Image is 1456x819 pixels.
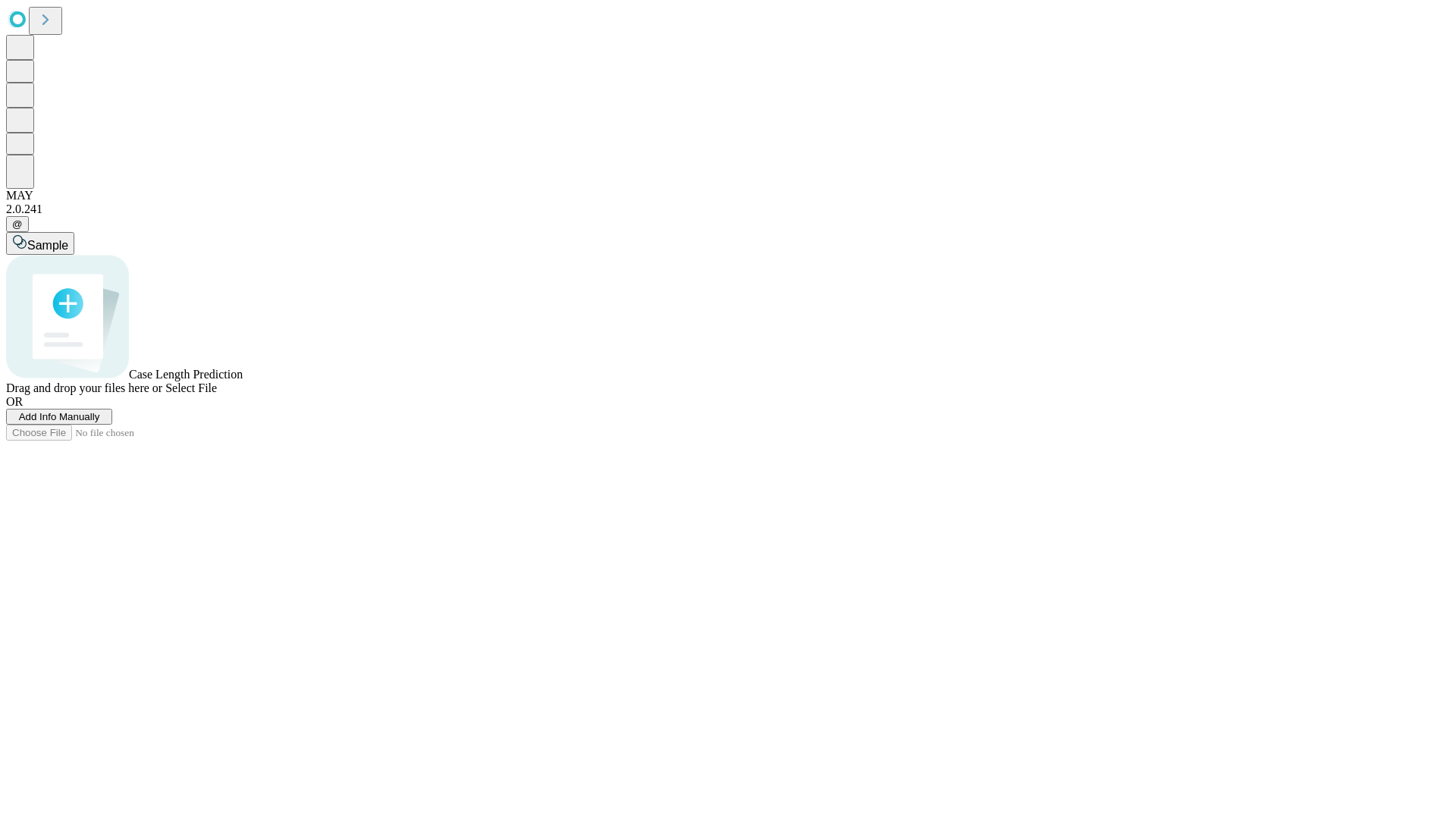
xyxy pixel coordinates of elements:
span: Select File [165,381,217,394]
span: Sample [27,239,68,252]
span: Case Length Prediction [129,368,243,381]
div: 2.0.241 [6,202,1450,216]
button: @ [6,216,29,232]
span: Add Info Manually [19,411,100,422]
span: Drag and drop your files here or [6,381,162,394]
span: OR [6,395,23,408]
button: Add Info Manually [6,409,112,425]
span: @ [12,218,23,230]
div: MAY [6,189,1450,202]
button: Sample [6,232,74,255]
